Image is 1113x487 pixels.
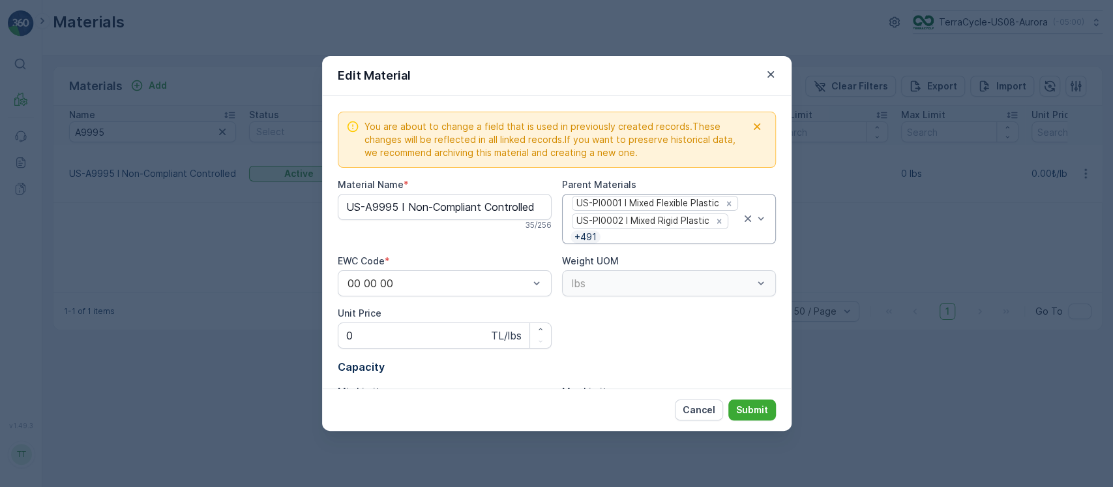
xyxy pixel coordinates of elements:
p: Cancel [683,403,715,416]
p: Capacity [338,359,776,375]
div: US-PI0001 I Mixed Flexible Plastic [572,196,721,210]
label: Unit Price [338,307,381,319]
p: + 491 [573,230,598,243]
div: US-PI0002 I Mixed Rigid Plastic [572,214,711,228]
button: Submit [728,400,776,420]
div: Remove US-PI0001 I Mixed Flexible Plastic [722,198,736,210]
p: Edit Material [338,67,411,85]
label: EWC Code [338,255,385,266]
span: You are about to change a field that is used in previously created records.These changes will be ... [364,120,747,159]
label: Max Limit [562,386,606,397]
label: Material Name [338,179,404,190]
button: Cancel [675,400,723,420]
label: Parent Materials [562,179,636,190]
label: Min Limit [338,386,379,397]
p: Submit [736,403,768,416]
label: Weight UOM [562,255,619,266]
div: Remove US-PI0002 I Mixed Rigid Plastic [712,215,726,227]
p: TL/lbs [491,328,522,343]
p: 35 / 256 [525,220,552,230]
